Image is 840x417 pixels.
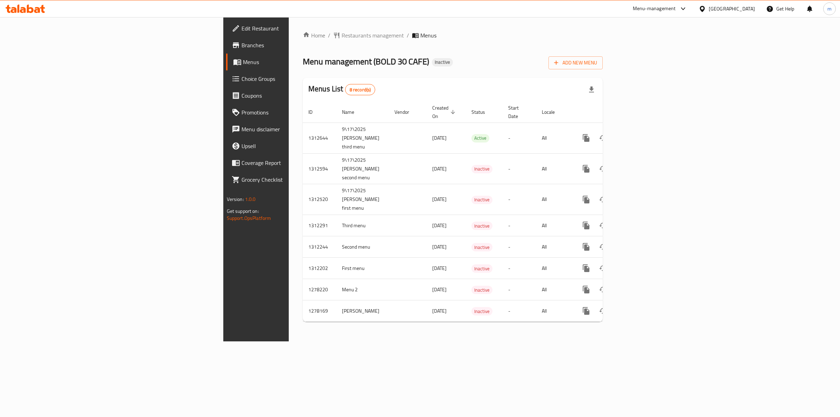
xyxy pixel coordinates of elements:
[227,207,259,216] span: Get support on:
[503,300,536,322] td: -
[595,191,611,208] button: Change Status
[303,31,603,40] nav: breadcrumb
[227,195,244,204] span: Version:
[241,142,358,150] span: Upsell
[536,153,572,184] td: All
[241,175,358,184] span: Grocery Checklist
[471,243,492,251] span: Inactive
[578,217,595,234] button: more
[542,108,564,116] span: Locale
[432,59,453,65] span: Inactive
[503,123,536,153] td: -
[241,91,358,100] span: Coupons
[432,164,447,173] span: [DATE]
[308,84,375,95] h2: Menus List
[342,108,363,116] span: Name
[536,215,572,236] td: All
[420,31,436,40] span: Menus
[226,54,364,70] a: Menus
[536,300,572,322] td: All
[227,214,271,223] a: Support.OpsPlatform
[595,260,611,277] button: Change Status
[226,171,364,188] a: Grocery Checklist
[432,195,447,204] span: [DATE]
[471,222,492,230] span: Inactive
[709,5,755,13] div: [GEOGRAPHIC_DATA]
[245,195,256,204] span: 1.0.0
[633,5,676,13] div: Menu-management
[583,81,600,98] div: Export file
[241,108,358,117] span: Promotions
[432,264,447,273] span: [DATE]
[226,138,364,154] a: Upsell
[308,108,322,116] span: ID
[554,58,597,67] span: Add New Menu
[342,31,404,40] span: Restaurants management
[471,165,492,173] span: Inactive
[407,31,409,40] li: /
[432,133,447,143] span: [DATE]
[578,238,595,255] button: more
[226,154,364,171] a: Coverage Report
[536,258,572,279] td: All
[226,20,364,37] a: Edit Restaurant
[595,303,611,319] button: Change Status
[578,303,595,319] button: more
[536,184,572,215] td: All
[595,130,611,146] button: Change Status
[394,108,418,116] span: Vendor
[595,217,611,234] button: Change Status
[536,123,572,153] td: All
[241,24,358,33] span: Edit Restaurant
[471,286,492,294] div: Inactive
[548,56,603,69] button: Add New Menu
[578,260,595,277] button: more
[503,236,536,258] td: -
[471,307,492,315] span: Inactive
[241,41,358,49] span: Branches
[345,86,375,93] span: 8 record(s)
[471,134,489,143] div: Active
[572,102,651,123] th: Actions
[471,265,492,273] span: Inactive
[503,279,536,300] td: -
[226,121,364,138] a: Menu disclaimer
[503,215,536,236] td: -
[471,108,494,116] span: Status
[432,58,453,67] div: Inactive
[595,281,611,298] button: Change Status
[503,184,536,215] td: -
[432,104,457,120] span: Created On
[303,54,429,69] span: Menu management ( BOLD 30 CAFE )
[578,160,595,177] button: more
[578,281,595,298] button: more
[241,75,358,83] span: Choice Groups
[226,104,364,121] a: Promotions
[578,130,595,146] button: more
[827,5,832,13] span: m
[536,279,572,300] td: All
[595,160,611,177] button: Change Status
[345,84,376,95] div: Total records count
[241,125,358,133] span: Menu disclaimer
[303,102,651,322] table: enhanced table
[432,242,447,251] span: [DATE]
[503,258,536,279] td: -
[471,196,492,204] span: Inactive
[595,238,611,255] button: Change Status
[432,306,447,315] span: [DATE]
[226,87,364,104] a: Coupons
[432,221,447,230] span: [DATE]
[243,58,358,66] span: Menus
[536,236,572,258] td: All
[508,104,528,120] span: Start Date
[333,31,404,40] a: Restaurants management
[226,70,364,87] a: Choice Groups
[226,37,364,54] a: Branches
[503,153,536,184] td: -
